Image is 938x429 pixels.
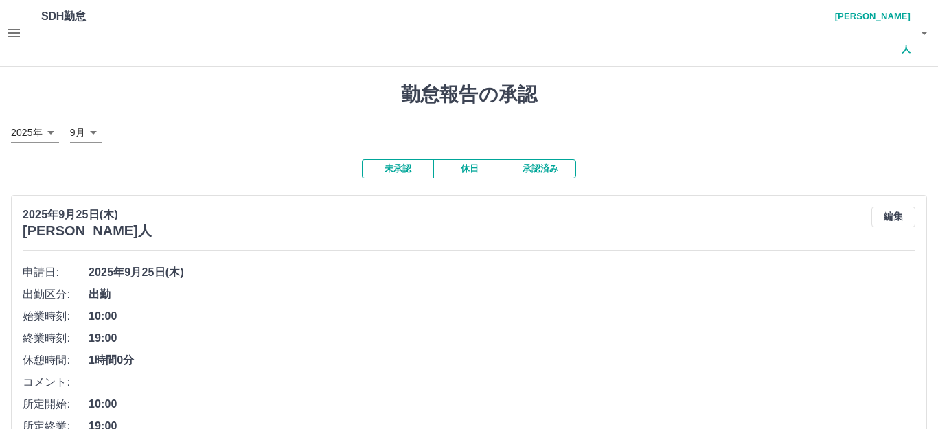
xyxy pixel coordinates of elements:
[23,223,152,239] h3: [PERSON_NAME]人
[89,286,915,303] span: 出勤
[23,286,89,303] span: 出勤区分:
[23,352,89,369] span: 休憩時間:
[23,330,89,347] span: 終業時刻:
[23,207,152,223] p: 2025年9月25日(木)
[89,264,915,281] span: 2025年9月25日(木)
[11,83,927,106] h1: 勤怠報告の承認
[11,123,59,143] div: 2025年
[23,264,89,281] span: 申請日:
[89,352,915,369] span: 1時間0分
[23,308,89,325] span: 始業時刻:
[433,159,505,178] button: 休日
[23,374,89,391] span: コメント:
[89,330,915,347] span: 19:00
[89,396,915,413] span: 10:00
[362,159,433,178] button: 未承認
[871,207,915,227] button: 編集
[70,123,102,143] div: 9月
[23,396,89,413] span: 所定開始:
[505,159,576,178] button: 承認済み
[89,308,915,325] span: 10:00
